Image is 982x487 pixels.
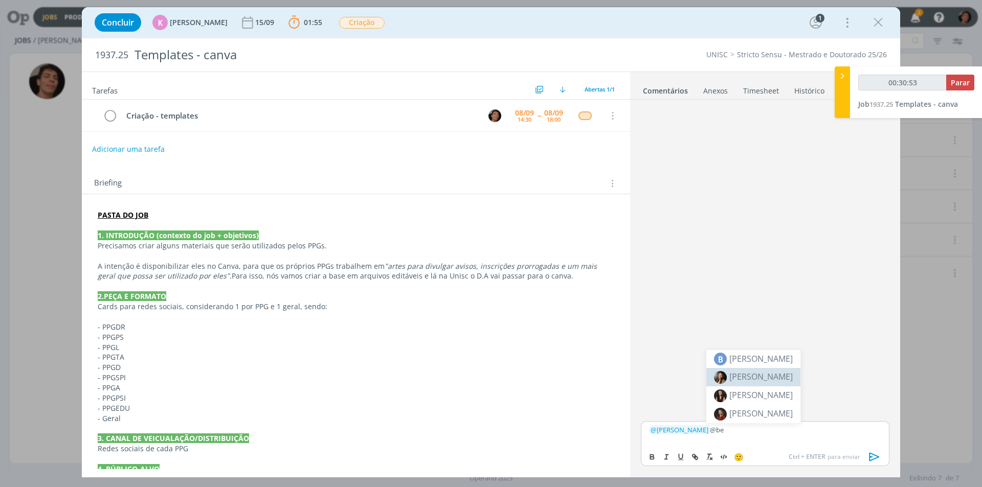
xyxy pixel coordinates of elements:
span: Tarefas [92,83,118,96]
span: [PERSON_NAME] [729,353,793,365]
p: - PPGL [98,342,614,353]
p: Precisamos criar alguns materiais que serão utilizados pelos PPGs. [98,241,614,251]
span: [PERSON_NAME] [729,408,793,419]
span: 01:55 [304,17,322,27]
button: Criação [339,16,385,29]
span: para enviar [789,452,860,461]
button: K[PERSON_NAME] [152,15,228,30]
span: Abertas 1/1 [585,85,615,93]
img: P [488,109,501,122]
div: 1 [816,14,824,22]
img: arrow-down.svg [560,86,566,92]
div: 18:00 [547,117,561,122]
div: Anexos [703,86,728,96]
div: 08/09 [544,109,563,117]
img: 1689184869_a00227_foto_marina.png [714,408,727,421]
button: Adicionar uma tarefa [92,140,165,158]
a: Job1937.25Templates - canva [858,99,958,109]
span: Criação [339,17,385,29]
span: Templates - canva [895,99,958,109]
span: [PERSON_NAME] [729,389,793,401]
div: dialog [82,7,900,477]
button: 1 [808,14,824,31]
button: 01:55 [286,14,325,31]
div: 14:30 [518,117,531,122]
p: - PPGTA [98,352,614,362]
button: P [487,108,502,123]
div: 08/09 [515,109,534,117]
span: [PERSON_NAME] [651,425,708,434]
span: B [714,353,727,365]
span: 🙂 [734,452,744,462]
p: - Geral [98,413,614,424]
p: - PPGPSI [98,393,614,403]
div: Templates - canva [130,42,553,67]
span: 1937.25 [869,100,893,109]
a: Histórico [794,81,825,96]
img: 1739278307_37cb64_sobe_0012.jpg [714,389,727,402]
button: 🙂 [731,451,746,463]
span: -- [538,112,541,119]
span: @ [651,425,657,434]
a: Timesheet [743,81,779,96]
strong: 1. INTRODUÇÃO (contexto do job + objetivos) [98,230,259,240]
p: - PPGEDU [98,403,614,413]
a: Comentários [642,81,688,96]
p: - PPGD [98,362,614,373]
p: Redes sociais de cada PPG [98,444,614,454]
p: - PPGDR [98,322,614,332]
span: [PERSON_NAME] [170,19,228,26]
button: Concluir [95,13,141,32]
span: Ctrl + ENTER [789,452,828,461]
span: Para isso, nós vamos criar a base em arquivos editáveis e lá na Unisc o D.A vai passar para o canva. [232,271,573,281]
strong: 4. PÚBLICO-ALVO [98,464,160,474]
p: @be [649,425,881,434]
em: "artes para divulgar avisos, inscrições prorrogadas e um mais geral que possa ser utilizado por e... [98,261,599,281]
div: 15/09 [255,19,276,26]
span: Briefing [94,177,122,190]
div: Criação - templates [122,109,479,122]
span: [PERSON_NAME] [729,371,793,382]
span: Parar [951,78,970,87]
strong: 2.PEÇA E FORMATO [98,291,166,301]
div: K [152,15,168,30]
span: A intenção é disponibilizar eles no Canva, para que os próprios PPGs trabalhem em [98,261,385,271]
a: UNISC [706,50,728,59]
p: - PPGSPI [98,373,614,383]
span: Concluir [102,18,134,27]
img: 1744734164_34293c_sobe_0003__copia.jpg [714,371,727,384]
a: Stricto Sensu - Mestrado e Doutorado 25/26 [737,50,887,59]
p: - PPGA [98,383,614,393]
p: Cards para redes sociais, considerando 1 por PPG e 1 geral, sendo: [98,302,614,312]
button: Parar [946,75,974,90]
p: - PPGPS [98,332,614,342]
a: PASTA DO JOB [98,210,148,220]
strong: 3. CANAL DE VEICUALAÇÃO/DISTRIBUIÇÃO [98,433,249,443]
span: 1937.25 [95,50,128,61]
